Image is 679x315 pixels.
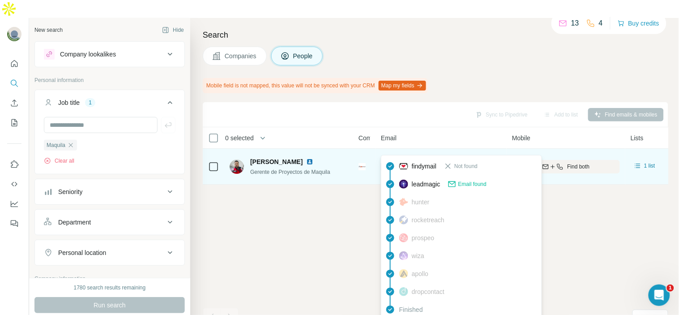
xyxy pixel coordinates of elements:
[7,156,21,173] button: Use Surfe on LinkedIn
[399,180,408,189] img: provider leadmagic logo
[34,275,185,283] p: Company information
[35,242,184,263] button: Personal location
[34,76,185,84] p: Personal information
[454,162,478,170] span: Not found
[412,162,436,171] span: findymail
[399,287,408,296] img: provider dropcontact logo
[512,160,620,173] button: Find both
[156,23,190,37] button: Hide
[47,141,65,149] span: Maquila
[293,52,314,60] span: People
[7,27,21,41] img: Avatar
[58,98,80,107] div: Job title
[359,134,385,142] span: Company
[7,75,21,91] button: Search
[644,162,655,170] span: 1 list
[60,50,116,59] div: Company lookalikes
[7,95,21,111] button: Enrich CSV
[399,251,408,260] img: provider wiza logo
[225,52,257,60] span: Companies
[458,180,487,188] span: Email found
[567,163,589,171] span: Find both
[381,134,397,142] span: Email
[7,216,21,232] button: Feedback
[58,248,106,257] div: Personal location
[35,92,184,117] button: Job title1
[44,157,74,165] button: Clear all
[412,216,444,224] span: rocketreach
[250,157,303,166] span: [PERSON_NAME]
[399,198,408,206] img: provider hunter logo
[230,160,244,174] img: Avatar
[649,285,670,306] iframe: Intercom live chat
[412,287,444,296] span: dropcontact
[571,18,579,29] p: 13
[631,134,644,142] span: Lists
[412,233,435,242] span: prospeo
[399,269,408,278] img: provider apollo logo
[35,181,184,203] button: Seniority
[412,180,440,189] span: leadmagic
[306,158,313,165] img: LinkedIn logo
[667,285,674,292] span: 1
[203,78,428,93] div: Mobile field is not mapped, this value will not be synced with your CRM
[35,211,184,233] button: Department
[203,29,668,41] h4: Search
[399,216,408,224] img: provider rocketreach logo
[250,169,330,175] span: Gerente de Proyectos de Maquila
[412,269,428,278] span: apollo
[7,176,21,192] button: Use Surfe API
[618,17,659,30] button: Buy credits
[599,18,603,29] p: 4
[512,134,530,142] span: Mobile
[399,305,423,314] span: Finished
[34,26,63,34] div: New search
[412,251,424,260] span: wiza
[35,43,184,65] button: Company lookalikes
[399,233,408,242] img: provider prospeo logo
[58,218,91,227] div: Department
[359,163,366,170] img: Logo of Bepensa
[225,134,254,142] span: 0 selected
[412,198,430,207] span: hunter
[74,284,146,292] div: 1780 search results remaining
[7,115,21,131] button: My lists
[7,196,21,212] button: Dashboard
[58,187,82,196] div: Seniority
[7,56,21,72] button: Quick start
[85,99,95,107] div: 1
[399,162,408,171] img: provider findymail logo
[379,81,426,91] button: Map my fields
